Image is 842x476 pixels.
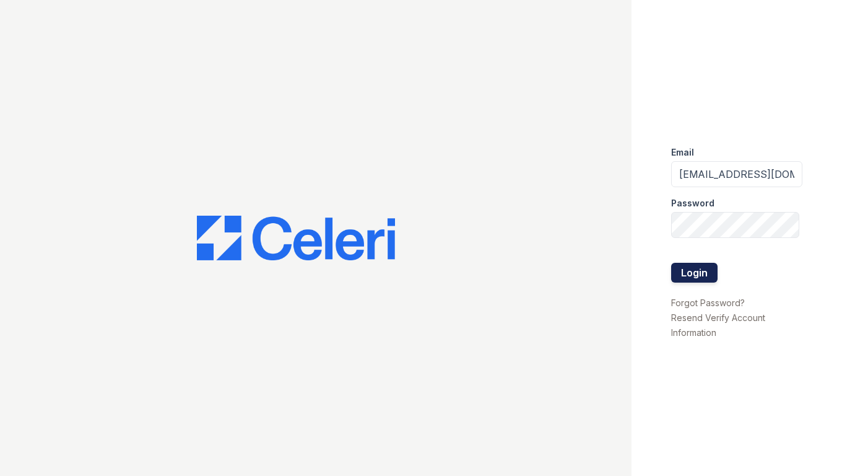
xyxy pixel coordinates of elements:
[197,216,395,260] img: CE_Logo_Blue-a8612792a0a2168367f1c8372b55b34899dd931a85d93a1a3d3e32e68fde9ad4.png
[671,297,745,308] a: Forgot Password?
[671,312,765,338] a: Resend Verify Account Information
[671,197,714,209] label: Password
[671,263,718,283] button: Login
[671,146,694,159] label: Email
